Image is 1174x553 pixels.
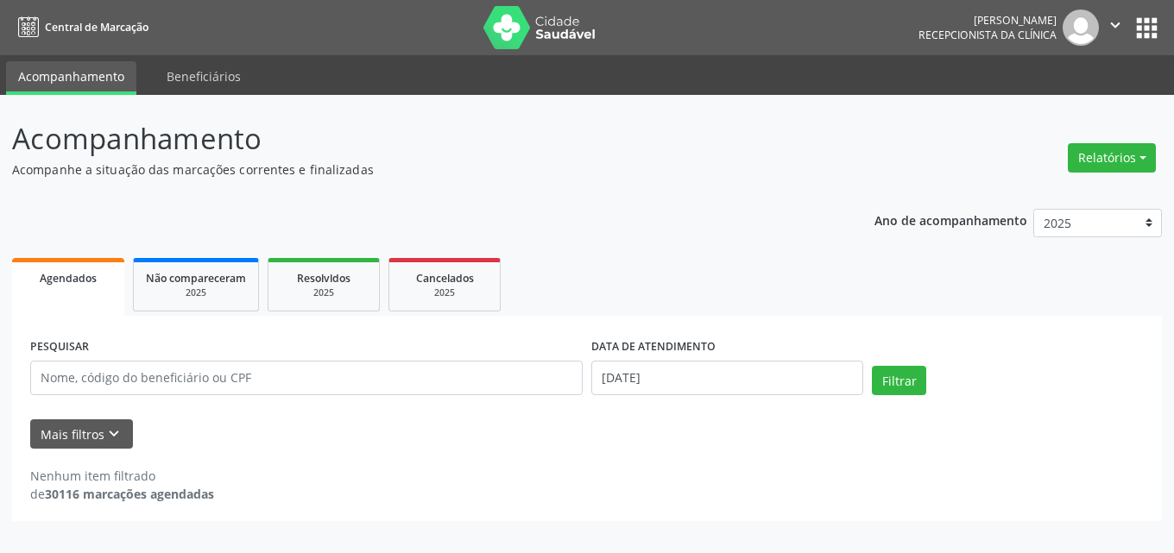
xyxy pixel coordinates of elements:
[872,366,926,395] button: Filtrar
[30,361,583,395] input: Nome, código do beneficiário ou CPF
[281,286,367,299] div: 2025
[146,286,246,299] div: 2025
[12,117,817,160] p: Acompanhamento
[297,271,350,286] span: Resolvidos
[155,61,253,91] a: Beneficiários
[30,334,89,361] label: PESQUISAR
[874,209,1027,230] p: Ano de acompanhamento
[1132,13,1162,43] button: apps
[591,334,716,361] label: DATA DE ATENDIMENTO
[416,271,474,286] span: Cancelados
[918,28,1057,42] span: Recepcionista da clínica
[104,424,123,443] i: keyboard_arrow_down
[1068,143,1156,173] button: Relatórios
[1063,9,1099,46] img: img
[401,286,488,299] div: 2025
[30,485,214,503] div: de
[12,160,817,179] p: Acompanhe a situação das marcações correntes e finalizadas
[45,486,214,502] strong: 30116 marcações agendadas
[30,467,214,485] div: Nenhum item filtrado
[146,271,246,286] span: Não compareceram
[40,271,97,286] span: Agendados
[12,13,148,41] a: Central de Marcação
[1099,9,1132,46] button: 
[30,419,133,449] button: Mais filtroskeyboard_arrow_down
[6,61,136,95] a: Acompanhamento
[45,20,148,35] span: Central de Marcação
[1106,16,1125,35] i: 
[918,13,1057,28] div: [PERSON_NAME]
[591,361,863,395] input: Selecione um intervalo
